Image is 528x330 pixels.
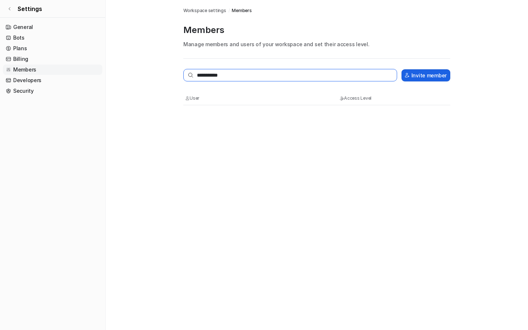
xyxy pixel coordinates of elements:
[232,7,252,14] a: Members
[3,22,102,32] a: General
[401,69,450,81] button: Invite member
[183,40,450,48] p: Manage members and users of your workspace and set their access level.
[3,86,102,96] a: Security
[18,4,42,13] span: Settings
[339,96,344,100] img: Access Level
[228,7,230,14] span: /
[3,33,102,43] a: Bots
[3,65,102,75] a: Members
[339,95,405,102] th: Access Level
[3,75,102,85] a: Developers
[185,95,339,102] th: User
[183,7,226,14] a: Workspace settings
[185,96,190,100] img: User
[3,43,102,54] a: Plans
[183,24,450,36] p: Members
[3,54,102,64] a: Billing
